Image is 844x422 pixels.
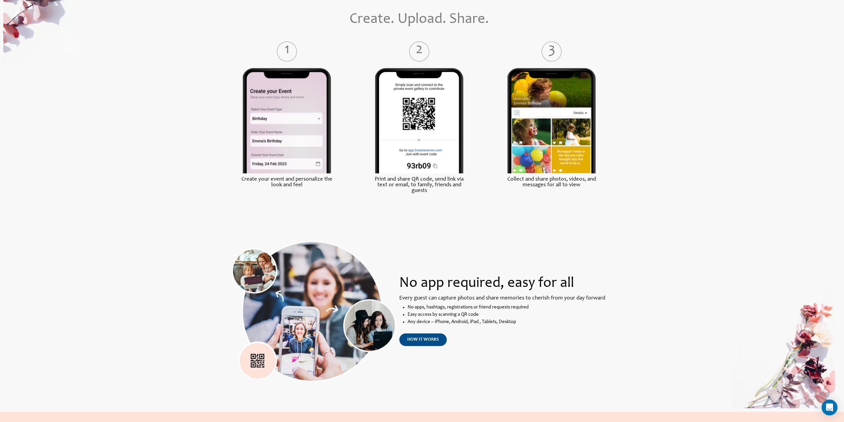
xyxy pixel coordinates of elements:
[364,46,474,56] label: 2
[715,265,835,409] img: Live Share
[371,177,468,194] label: Print and share QR code, send link via text or email, to family, friends and guests
[350,12,489,27] span: Create. Upload. Share.
[375,68,463,173] img: Liveshare Moment
[238,177,335,188] label: Create your event and personalize the look and feel
[399,333,447,346] a: how it works
[496,319,516,324] span: , Desktop
[507,68,596,173] img: Live Share Photos
[408,304,607,311] li: No apps, hashtags, registrations or friend requests required
[232,46,342,56] label: 1
[503,177,600,188] label: Collect and share photos, videos, and messages for all to view
[399,295,607,301] label: Every guest can capture photos and share memories to cherish from your day forward
[232,241,396,382] img: Liveshare Moment
[243,68,331,173] img: Live Share Photos
[496,46,607,56] label: 3
[408,318,607,326] li: Any device – iPhone, Android, iPad , Tablets
[407,337,439,342] span: how it works
[399,276,574,291] span: No app required, easy for all
[821,399,837,415] div: Open Intercom Messenger
[408,311,607,318] li: Easy access by scanning a QR code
